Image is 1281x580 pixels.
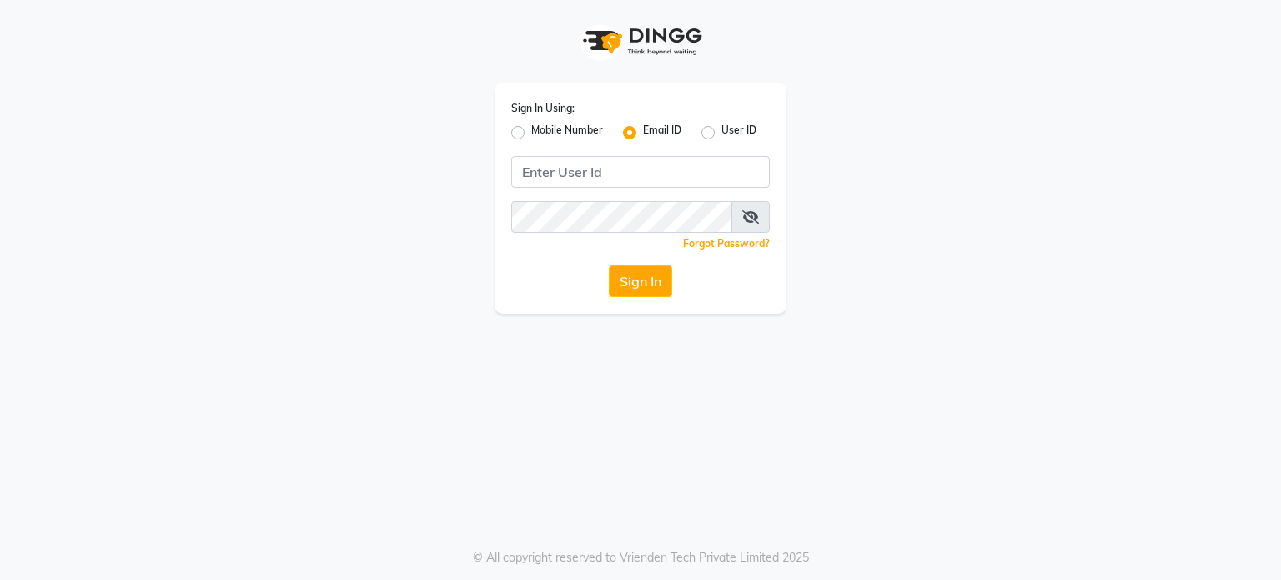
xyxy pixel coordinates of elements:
[531,123,603,143] label: Mobile Number
[511,101,575,116] label: Sign In Using:
[683,237,770,250] a: Forgot Password?
[643,123,681,143] label: Email ID
[511,156,770,188] input: Username
[609,265,672,297] button: Sign In
[574,17,707,66] img: logo1.svg
[511,201,732,233] input: Username
[721,123,756,143] label: User ID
